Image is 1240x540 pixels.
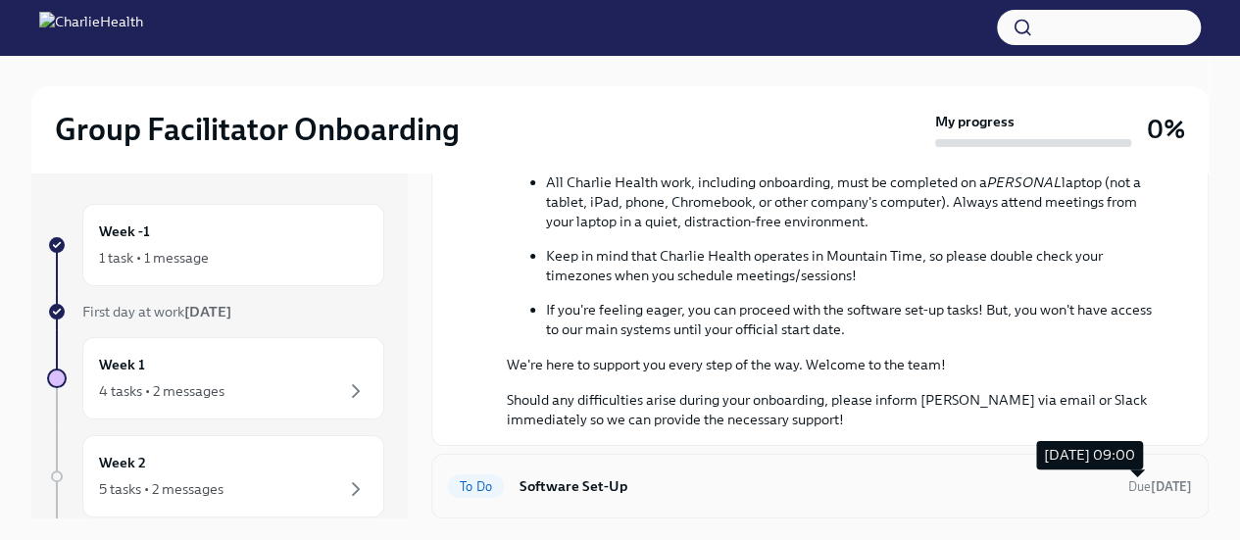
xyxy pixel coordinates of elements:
[47,337,384,419] a: Week 14 tasks • 2 messages
[99,221,150,242] h6: Week -1
[47,302,384,321] a: First day at work[DATE]
[546,300,1161,339] p: If you're feeling eager, you can proceed with the software set-up tasks! But, you won't have acce...
[448,470,1192,502] a: To DoSoftware Set-UpDue[DATE]
[39,12,143,43] img: CharlieHealth
[1151,479,1192,494] strong: [DATE]
[546,246,1161,285] p: Keep in mind that Charlie Health operates in Mountain Time, so please double check your timezones...
[47,435,384,517] a: Week 25 tasks • 2 messages
[47,204,384,286] a: Week -11 task • 1 message
[448,479,504,494] span: To Do
[507,390,1161,429] p: Should any difficulties arise during your onboarding, please inform [PERSON_NAME] via email or Sl...
[99,381,224,401] div: 4 tasks • 2 messages
[99,452,146,473] h6: Week 2
[99,248,209,268] div: 1 task • 1 message
[1147,112,1185,147] h3: 0%
[99,479,223,499] div: 5 tasks • 2 messages
[82,303,231,320] span: First day at work
[935,112,1015,131] strong: My progress
[1128,479,1192,494] span: Due
[55,110,460,149] h2: Group Facilitator Onboarding
[987,173,1062,191] em: PERSONAL
[520,475,1113,497] h6: Software Set-Up
[507,355,1161,374] p: We're here to support you every step of the way. Welcome to the team!
[546,172,1161,231] p: All Charlie Health work, including onboarding, must be completed on a laptop (not a tablet, iPad,...
[184,303,231,320] strong: [DATE]
[99,354,145,375] h6: Week 1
